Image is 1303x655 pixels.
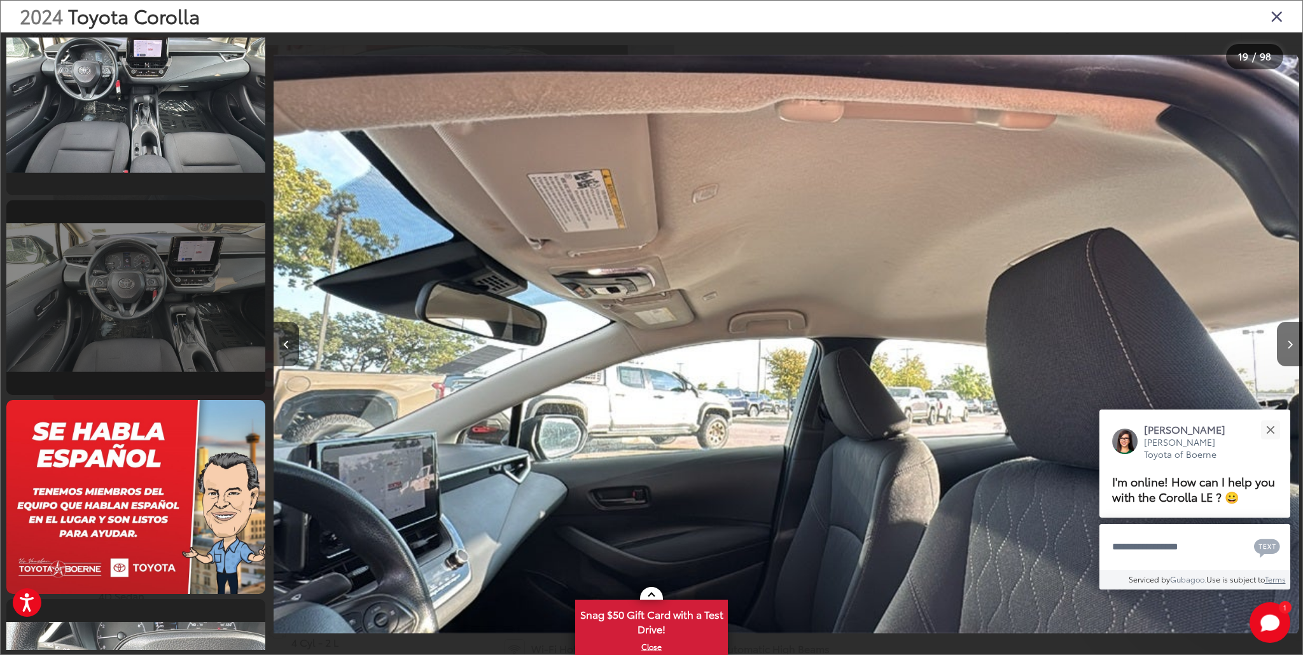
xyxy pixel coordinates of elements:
div: 2024 Toyota Corolla LE 18 [270,50,1299,639]
span: I'm online! How can I help you with the Corolla LE ? 😀 [1112,472,1275,505]
textarea: Type your message [1099,524,1290,570]
a: Terms [1265,574,1286,584]
button: Close [1257,416,1284,443]
button: Toggle Chat Window [1250,602,1290,643]
img: 2024 Toyota Corolla LE [4,24,268,173]
svg: Text [1254,537,1280,558]
img: 2024 Toyota Corolla LE [270,50,1299,639]
span: 19 [1238,49,1248,63]
span: 2024 [20,2,63,29]
span: Serviced by [1129,574,1170,584]
span: 1 [1283,604,1286,610]
button: Previous image [274,322,299,366]
button: Chat with SMS [1250,532,1284,561]
img: 2024 Toyota Corolla LE [4,398,268,596]
button: Next image [1277,322,1302,366]
span: Use is subject to [1206,574,1265,584]
p: [PERSON_NAME] [1144,422,1238,436]
svg: Start Chat [1250,602,1290,643]
span: / [1251,52,1257,61]
span: 98 [1260,49,1271,63]
p: [PERSON_NAME] Toyota of Boerne [1144,436,1238,461]
span: Snag $50 Gift Card with a Test Drive! [576,601,727,640]
div: Close[PERSON_NAME][PERSON_NAME] Toyota of BoerneI'm online! How can I help you with the Corolla L... [1099,410,1290,589]
i: Close gallery [1271,8,1283,24]
span: Toyota Corolla [68,2,200,29]
a: Gubagoo. [1170,574,1206,584]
